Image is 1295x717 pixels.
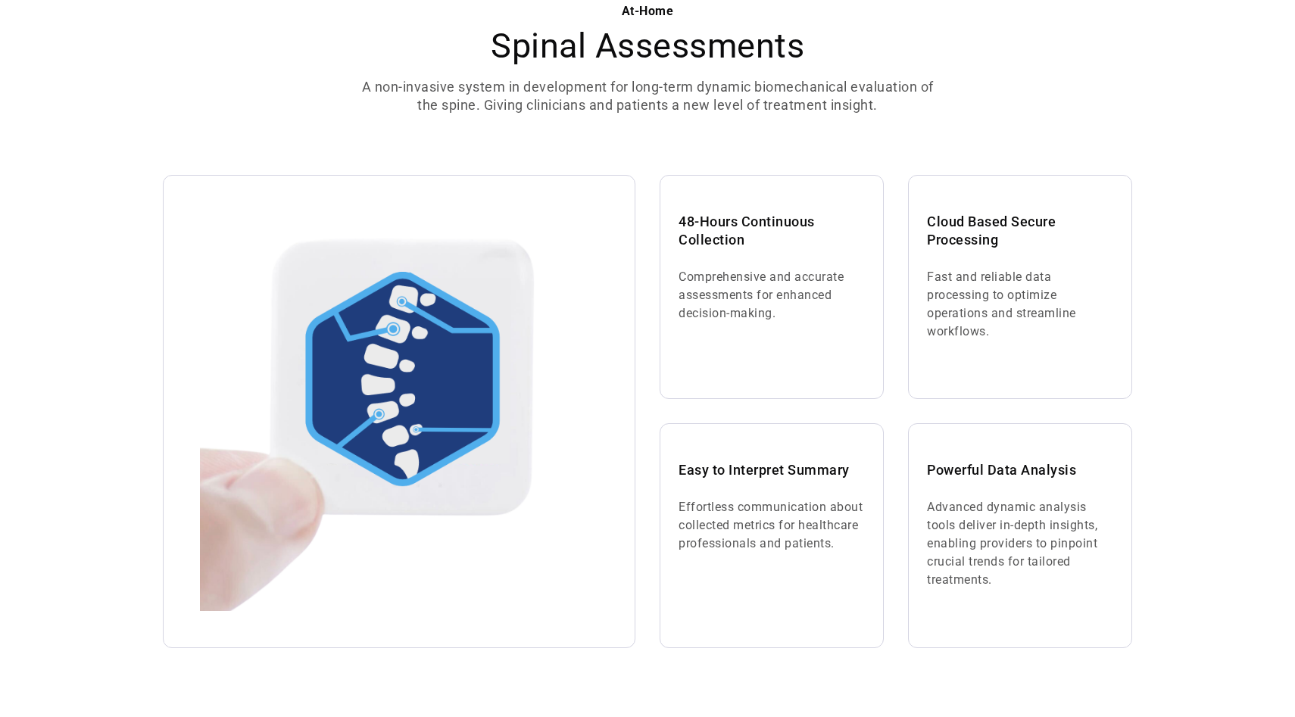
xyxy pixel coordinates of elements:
h3: 48-Hours Continuous Collection [679,213,865,249]
h3: Powerful Data Analysis [927,461,1113,479]
p: Advanced dynamic analysis tools deliver in-depth insights, enabling providers to pinpoint crucial... [927,498,1113,589]
p: Effortless communication about collected metrics for healthcare professionals and patients. [679,498,865,553]
p: A non-invasive system in development for long-term dynamic biomechanical evaluation of the spine.... [357,78,938,114]
p: Comprehensive and accurate assessments for enhanced decision-making. [679,268,865,323]
h2: Spinal Assessments [357,26,938,66]
div: At-Home [357,2,938,20]
p: Fast and reliable data processing to optimize operations and streamline workflows. [927,268,1113,341]
h3: Cloud Based Secure Processing [927,213,1113,249]
h3: Easy to Interpret Summary [679,461,865,479]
